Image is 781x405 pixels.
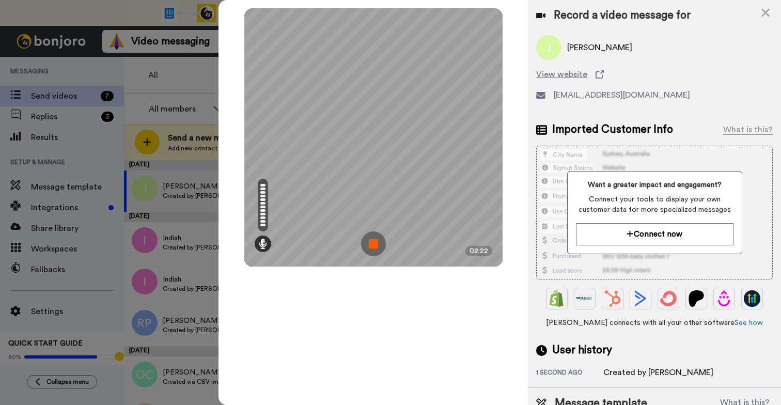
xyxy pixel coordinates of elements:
span: Imported Customer Info [552,122,673,137]
img: Shopify [549,290,565,307]
p: Message from Grant, sent 1w ago [45,40,178,49]
div: 1 second ago [536,368,603,379]
span: Connect your tools to display your own customer data for more specialized messages [576,194,733,215]
img: ActiveCampaign [632,290,649,307]
img: GoHighLevel [744,290,760,307]
img: ConvertKit [660,290,677,307]
img: Ontraport [576,290,593,307]
img: Hubspot [604,290,621,307]
p: Hi [PERSON_NAME], [PERSON_NAME] is better with a friend! Looks like you've been loving [PERSON_NA... [45,29,178,40]
span: [EMAIL_ADDRESS][DOMAIN_NAME] [554,89,690,101]
div: message notification from Grant, 1w ago. Hi Clare, Bonjoro is better with a friend! Looks like yo... [15,22,191,56]
div: Created by [PERSON_NAME] [603,366,713,379]
img: Drip [716,290,732,307]
div: What is this? [723,123,773,136]
img: Patreon [688,290,705,307]
span: [PERSON_NAME] connects with all your other software [536,318,773,328]
span: Want a greater impact and engagement? [576,180,733,190]
div: 02:22 [465,246,492,256]
img: ic_record_stop.svg [361,231,386,256]
img: Profile image for Grant [23,31,40,48]
span: User history [552,342,612,358]
button: Connect now [576,223,733,245]
a: See how [735,319,763,326]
